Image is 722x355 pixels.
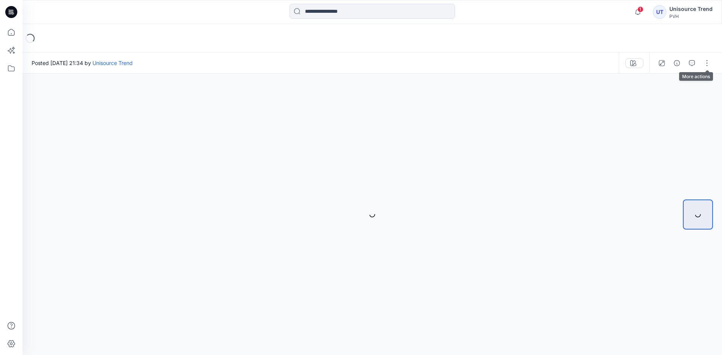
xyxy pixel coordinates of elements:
div: Unisource Trend [669,5,713,14]
a: Unisource Trend [93,60,133,66]
div: UT [653,5,666,19]
button: Details [671,57,683,69]
span: 1 [637,6,643,12]
span: Posted [DATE] 21:34 by [32,59,133,67]
div: PVH [669,14,713,19]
